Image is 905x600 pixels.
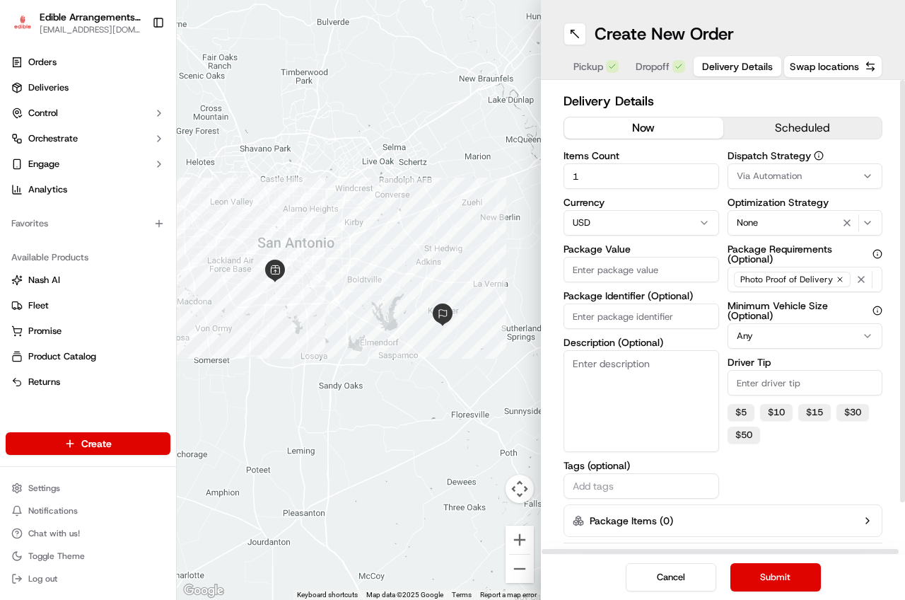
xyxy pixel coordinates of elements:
[728,151,883,161] label: Dispatch Strategy
[564,151,719,161] label: Items Count
[814,151,824,161] button: Dispatch Strategy
[6,524,170,543] button: Chat with us!
[180,582,227,600] a: Open this area in Google Maps (opens a new window)
[100,239,171,250] a: Powered byPylon
[573,59,603,74] span: Pickup
[728,301,883,321] label: Minimum Vehicle Size (Optional)
[564,504,882,537] button: Package Items (0)
[28,350,96,363] span: Product Catalog
[28,274,60,287] span: Nash AI
[11,376,165,388] a: Returns
[728,357,883,367] label: Driver Tip
[636,59,670,74] span: Dropoff
[28,483,60,494] span: Settings
[28,573,57,584] span: Log out
[14,135,40,161] img: 1736555255976-a54dd68f-1ca7-489b-9aae-adbdc363a1c4
[6,102,170,125] button: Control
[783,55,882,78] button: Swap locations
[28,299,49,312] span: Fleet
[6,501,170,521] button: Notifications
[564,163,719,189] input: Enter items count
[728,210,883,236] button: None
[28,528,80,539] span: Chat with us!
[836,404,869,421] button: $30
[723,117,882,139] button: scheduled
[81,437,112,451] span: Create
[8,200,114,225] a: 📗Knowledge Base
[28,107,58,120] span: Control
[564,91,882,111] h2: Delivery Details
[728,427,760,444] button: $50
[872,306,882,316] button: Minimum Vehicle Size (Optional)
[728,244,883,264] label: Package Requirements (Optional)
[6,320,170,342] button: Promise
[564,291,719,301] label: Package Identifier (Optional)
[626,563,716,592] button: Cancel
[11,274,165,287] a: Nash AI
[297,590,358,600] button: Keyboard shortcuts
[737,217,758,229] span: None
[40,24,141,35] button: [EMAIL_ADDRESS][DOMAIN_NAME]
[740,274,833,285] span: Photo Proof of Delivery
[728,370,883,396] input: Enter driver tip
[6,246,170,269] div: Available Products
[119,207,131,218] div: 💻
[28,183,67,196] span: Analytics
[564,257,719,282] input: Enter package value
[28,81,69,94] span: Deliveries
[11,299,165,312] a: Fleet
[798,404,831,421] button: $15
[728,404,754,421] button: $5
[6,76,170,99] a: Deliveries
[6,371,170,393] button: Returns
[11,325,165,337] a: Promise
[6,6,146,40] button: Edible Arrangements - San Antonio, TXEdible Arrangements - [GEOGRAPHIC_DATA], [GEOGRAPHIC_DATA][E...
[564,337,719,347] label: Description (Optional)
[28,505,78,517] span: Notifications
[14,207,25,218] div: 📗
[506,555,534,583] button: Zoom out
[28,56,57,69] span: Orders
[6,478,170,498] button: Settings
[6,269,170,292] button: Nash AI
[11,13,34,33] img: Edible Arrangements - San Antonio, TX
[28,325,62,337] span: Promise
[6,294,170,317] button: Fleet
[564,117,723,139] button: now
[728,267,883,292] button: Photo Proof of Delivery
[564,461,719,471] label: Tags (optional)
[6,212,170,235] div: Favorites
[40,10,141,24] span: Edible Arrangements - [GEOGRAPHIC_DATA], [GEOGRAPHIC_DATA]
[114,200,233,225] a: 💻API Documentation
[452,591,472,599] a: Terms (opens in new tab)
[590,514,673,528] label: Package Items ( 0 )
[6,432,170,455] button: Create
[28,550,85,562] span: Toggle Theme
[240,139,257,156] button: Start new chat
[134,205,227,219] span: API Documentation
[480,591,537,599] a: Report a map error
[570,478,713,495] input: Add tags
[14,57,257,79] p: Welcome 👋
[595,23,734,45] h1: Create New Order
[6,345,170,368] button: Product Catalog
[737,170,802,183] span: Via Automation
[728,163,883,189] button: Via Automation
[28,132,78,145] span: Orchestrate
[11,350,165,363] a: Product Catalog
[180,582,227,600] img: Google
[6,51,170,74] a: Orders
[6,546,170,566] button: Toggle Theme
[564,244,719,254] label: Package Value
[6,127,170,150] button: Orchestrate
[141,240,171,250] span: Pylon
[790,59,859,74] span: Swap locations
[728,197,883,207] label: Optimization Strategy
[6,153,170,175] button: Engage
[506,526,534,554] button: Zoom in
[6,569,170,589] button: Log out
[564,304,719,329] input: Enter package identifier
[366,591,443,599] span: Map data ©2025 Google
[6,178,170,201] a: Analytics
[564,197,719,207] label: Currency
